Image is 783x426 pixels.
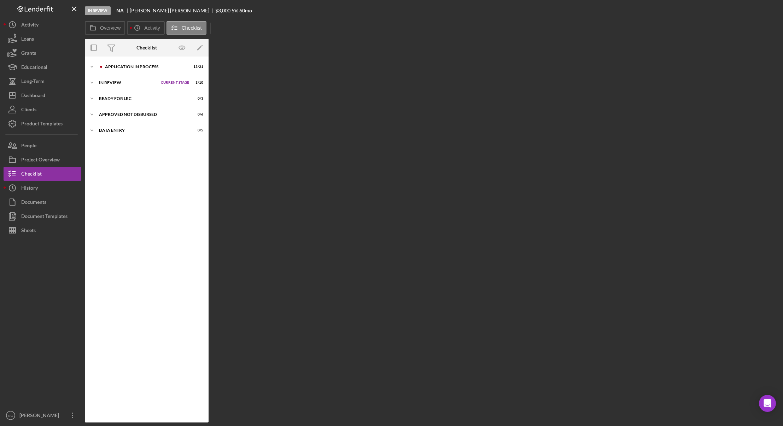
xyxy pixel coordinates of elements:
[21,153,60,168] div: Project Overview
[4,46,81,60] button: Grants
[105,65,186,69] div: Application In Process
[21,195,46,211] div: Documents
[166,21,206,35] button: Checklist
[99,81,157,85] div: In Review
[232,8,238,13] div: 5 %
[18,408,64,424] div: [PERSON_NAME]
[4,408,81,422] button: NG[PERSON_NAME]
[21,46,36,62] div: Grants
[161,81,189,85] span: Current Stage
[99,128,186,132] div: Data Entry
[21,223,36,239] div: Sheets
[21,181,38,197] div: History
[4,153,81,167] button: Project Overview
[99,96,186,101] div: Ready for LRC
[4,32,81,46] button: Loans
[191,65,203,69] div: 13 / 21
[4,102,81,117] button: Clients
[4,138,81,153] button: People
[21,60,47,76] div: Educational
[99,112,186,117] div: Approved Not Disbursed
[239,8,252,13] div: 60 mo
[85,21,125,35] button: Overview
[4,74,81,88] button: Long-Term
[4,181,81,195] button: History
[191,112,203,117] div: 0 / 6
[8,414,13,418] text: NG
[4,223,81,237] button: Sheets
[21,102,36,118] div: Clients
[21,167,42,183] div: Checklist
[21,88,45,104] div: Dashboard
[21,117,63,132] div: Product Templates
[130,8,215,13] div: [PERSON_NAME] [PERSON_NAME]
[21,18,39,34] div: Activity
[21,138,36,154] div: People
[4,18,81,32] button: Activity
[85,6,111,15] div: In Review
[21,74,45,90] div: Long-Term
[4,117,81,131] button: Product Templates
[100,25,121,31] label: Overview
[127,21,164,35] button: Activity
[191,81,203,85] div: 3 / 10
[4,60,81,74] button: Educational
[4,167,81,181] button: Checklist
[182,25,202,31] label: Checklist
[144,25,160,31] label: Activity
[191,128,203,132] div: 0 / 5
[4,88,81,102] button: Dashboard
[116,8,124,13] b: NA
[215,7,230,13] span: $3,000
[191,96,203,101] div: 0 / 3
[759,395,776,412] div: Open Intercom Messenger
[4,195,81,209] button: Documents
[21,32,34,48] div: Loans
[21,209,68,225] div: Document Templates
[4,209,81,223] button: Document Templates
[136,45,157,51] div: Checklist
